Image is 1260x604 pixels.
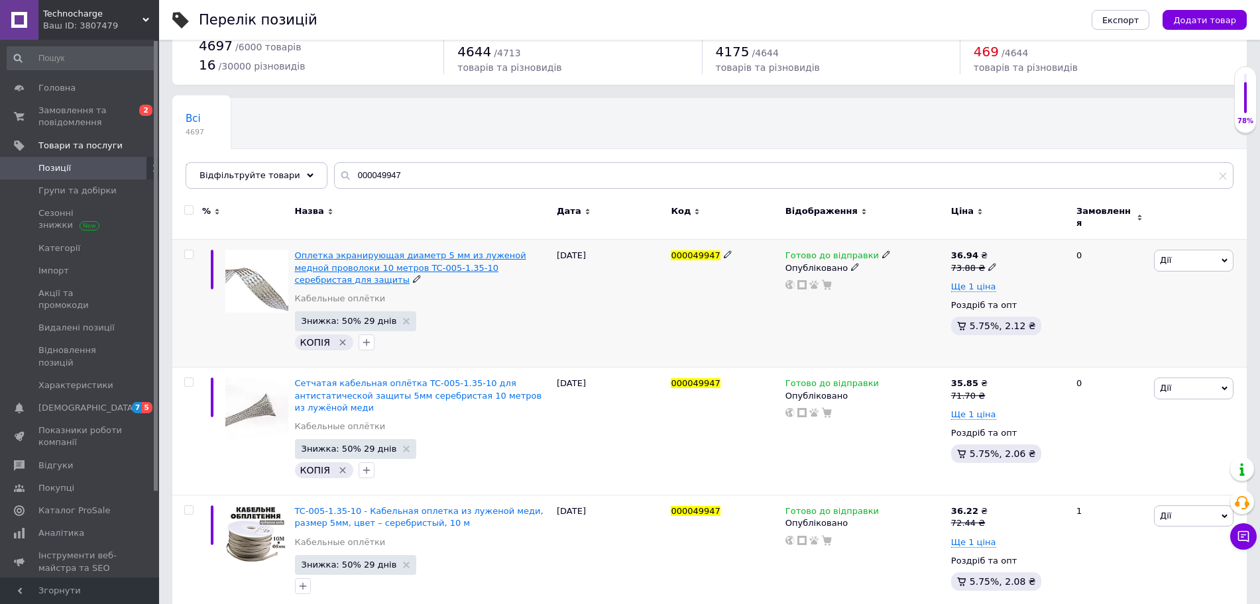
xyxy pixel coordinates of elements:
span: 4644 [457,44,491,60]
span: Товари та послуги [38,140,123,152]
span: Відновлення позицій [38,344,123,368]
input: Пошук [7,46,156,70]
span: / 4644 [1002,48,1028,58]
span: 7 [132,402,143,413]
span: [DEMOGRAPHIC_DATA] [38,402,137,414]
span: Відфільтруйте товари [200,170,300,180]
a: Кабельные оплётки [295,536,386,548]
span: КОПІЯ [300,465,330,476]
span: Готово до відправки [785,250,879,264]
span: Сезонні знижки [38,207,123,231]
div: [DATE] [553,368,667,495]
a: Кабельные оплётки [295,293,386,305]
span: Код [671,205,691,217]
span: 000049947 [671,378,720,388]
input: Пошук по назві позиції, артикулу і пошуковим запитам [334,162,1233,189]
span: Готово до відправки [785,378,879,392]
a: Сетчатая кабельная оплётка TC-005-1.35-10 для антистатической защиты 5мм серебристая 10 метров из... [295,378,542,412]
span: / 4644 [752,48,779,58]
span: Позиції [38,162,71,174]
span: товарів та різновидів [457,62,561,73]
span: Дата [557,205,581,217]
span: Відображення [785,205,858,217]
div: 78% [1235,117,1256,126]
div: ₴ [951,505,988,517]
img: TC-005-1.35-10 - Кабельная оплетка из луженой меди, размер 5мм, цвет – серебристый, 10 м [225,505,288,562]
span: Знижка: 50% 29 днів [302,317,397,325]
button: Додати товар [1163,10,1247,30]
span: Ще 1 ціна [951,537,996,548]
span: Technocharge [43,8,143,20]
span: / 30000 різновидів [219,61,306,72]
span: Замовлення та повідомлення [38,105,123,128]
span: 5 [142,402,152,413]
span: 4697 [199,38,233,54]
div: 0 [1068,240,1151,368]
img: Оплетка экранирующая диаметр 5 мм из луженой медной проволоки 10 метров TC-005-1.35-10 серебриста... [225,250,288,313]
b: 36.94 [951,250,978,260]
div: 71.70 ₴ [951,390,988,402]
span: Додати товар [1173,15,1236,25]
span: 000049947 [671,506,720,516]
div: 0 [1068,368,1151,495]
span: Категорії [38,242,80,254]
div: 73.88 ₴ [951,262,997,274]
span: 469 [974,44,999,60]
span: 4697 [186,127,204,137]
span: Покупці [38,482,74,494]
span: % [202,205,211,217]
span: товарів та різновидів [716,62,820,73]
span: Головна [38,82,76,94]
button: Чат з покупцем [1230,523,1257,550]
img: Сетчатая кабельная оплётка TC-005-1.35-10 для антистатической защиты 5мм серебристая 10 метров из... [225,377,288,440]
div: 72.44 ₴ [951,517,988,529]
span: Всі [186,113,201,125]
span: Характеристики [38,379,113,391]
span: товарів та різновидів [974,62,1078,73]
a: TC-005-1.35-10 - Кабельная оплетка из луженой меди, размер 5мм, цвет – серебристый, 10 м [295,506,544,528]
span: 000049947 [671,250,720,260]
span: / 4713 [494,48,520,58]
span: Чернетки [186,163,236,175]
span: КОПІЯ [300,337,330,348]
span: Групи та добірки [38,185,117,197]
span: 4175 [716,44,750,60]
span: Видалені позиції [38,322,115,334]
div: Опубліковано [785,390,945,402]
span: Знижка: 50% 29 днів [302,560,397,569]
button: Експорт [1092,10,1150,30]
svg: Видалити мітку [337,337,348,348]
div: ₴ [951,377,988,389]
div: Перелік позицій [199,13,317,27]
span: Відгуки [38,460,73,472]
span: Акції та промокоди [38,287,123,311]
div: Опубліковано [785,262,945,274]
div: Роздріб та опт [951,427,1065,439]
div: Опубліковано [785,517,945,529]
span: 5.75%, 2.12 ₴ [970,321,1036,331]
div: ₴ [951,250,997,262]
div: Ваш ID: 3807479 [43,20,159,32]
span: Дії [1160,255,1171,265]
span: Замовлення [1076,205,1133,229]
b: 36.22 [951,506,978,516]
span: 16 [199,57,215,73]
span: 5.75%, 2.08 ₴ [970,576,1036,587]
b: 35.85 [951,378,978,388]
span: Дії [1160,511,1171,521]
span: 5.75%, 2.06 ₴ [970,448,1036,459]
span: / 6000 товарів [235,42,301,52]
span: Інструменти веб-майстра та SEO [38,550,123,574]
a: Оплетка экранирующая диаметр 5 мм из луженой медной проволоки 10 метров TC-005-1.35-10 серебриста... [295,250,526,284]
span: Ціна [951,205,974,217]
div: Роздріб та опт [951,299,1065,311]
div: Роздріб та опт [951,555,1065,567]
a: Кабельные оплётки [295,421,386,432]
span: Готово до відправки [785,506,879,520]
span: Назва [295,205,324,217]
span: Ще 1 ціна [951,281,996,292]
span: Знижка: 50% 29 днів [302,444,397,453]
